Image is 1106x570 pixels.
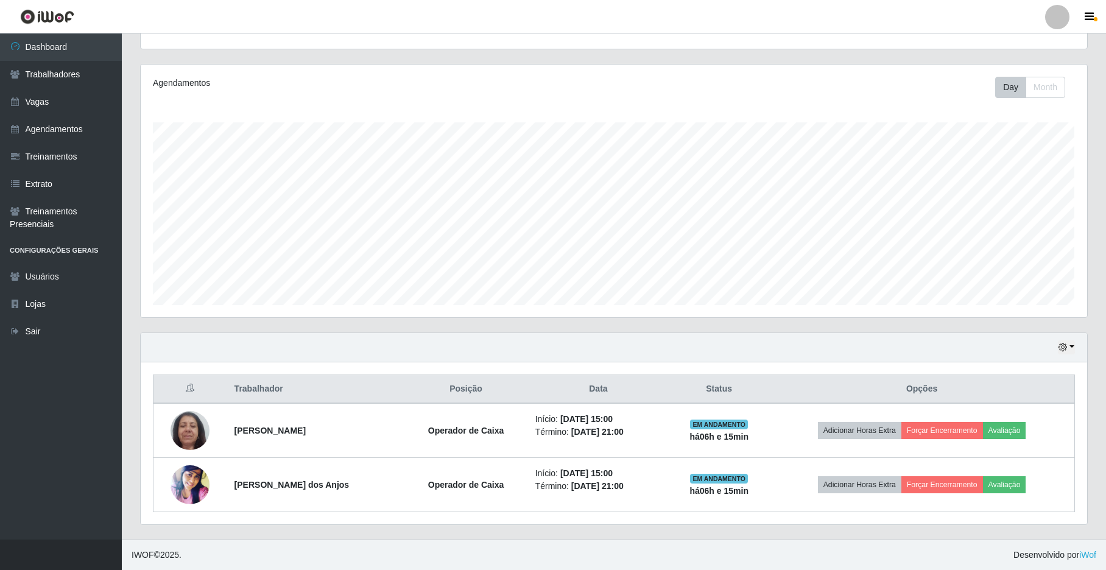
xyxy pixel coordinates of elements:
th: Data [528,375,669,404]
img: 1709656431175.jpeg [171,404,210,456]
span: IWOF [132,550,154,560]
button: Adicionar Horas Extra [818,422,901,439]
a: iWof [1079,550,1096,560]
li: Início: [535,467,662,480]
th: Opções [769,375,1074,404]
img: CoreUI Logo [20,9,74,24]
li: Término: [535,480,662,493]
li: Início: [535,413,662,426]
time: [DATE] 21:00 [571,481,624,491]
button: Adicionar Horas Extra [818,476,901,493]
strong: [PERSON_NAME] dos Anjos [234,480,350,490]
strong: há 06 h e 15 min [689,486,748,496]
img: 1685320572909.jpeg [171,462,210,508]
span: EM ANDAMENTO [690,420,748,429]
div: Agendamentos [153,77,526,90]
button: Day [995,77,1026,98]
strong: [PERSON_NAME] [234,426,306,435]
strong: há 06 h e 15 min [689,432,748,442]
li: Término: [535,426,662,438]
th: Status [669,375,769,404]
strong: Operador de Caixa [428,480,504,490]
th: Trabalhador [227,375,404,404]
strong: Operador de Caixa [428,426,504,435]
button: Month [1026,77,1065,98]
button: Forçar Encerramento [901,476,983,493]
th: Posição [404,375,527,404]
time: [DATE] 21:00 [571,427,624,437]
time: [DATE] 15:00 [560,414,613,424]
button: Forçar Encerramento [901,422,983,439]
button: Avaliação [983,422,1026,439]
time: [DATE] 15:00 [560,468,613,478]
div: First group [995,77,1065,98]
span: © 2025 . [132,549,181,561]
div: Toolbar with button groups [995,77,1075,98]
button: Avaliação [983,476,1026,493]
span: Desenvolvido por [1013,549,1096,561]
span: EM ANDAMENTO [690,474,748,484]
